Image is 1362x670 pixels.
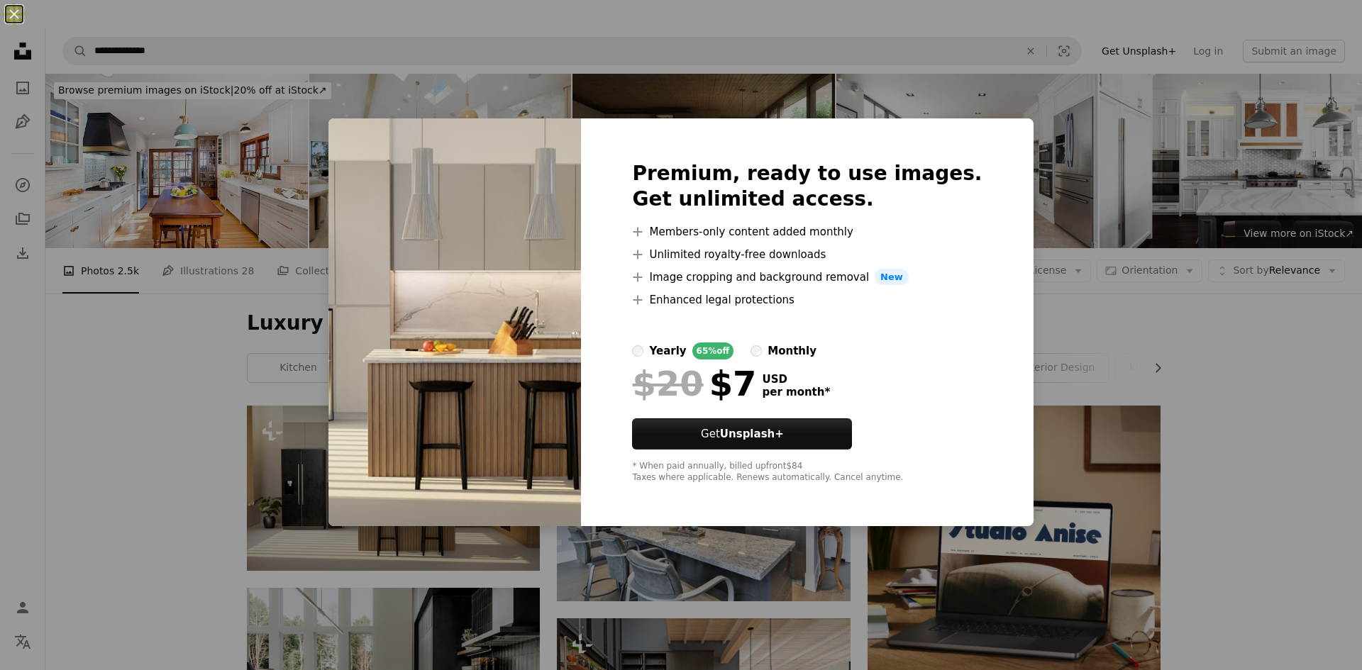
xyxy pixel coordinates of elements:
input: monthly [751,345,762,357]
button: GetUnsplash+ [632,418,852,450]
li: Enhanced legal protections [632,291,982,308]
input: yearly65%off [632,345,643,357]
strong: Unsplash+ [720,428,784,440]
li: Members-only content added monthly [632,223,982,240]
div: $7 [632,365,756,402]
div: * When paid annually, billed upfront $84 Taxes where applicable. Renews automatically. Cancel any... [632,461,982,484]
div: monthly [768,342,816,359]
span: $20 [632,365,703,402]
span: USD [762,373,830,386]
div: yearly [649,342,686,359]
span: per month * [762,386,830,398]
div: 65% off [692,342,734,359]
img: premium_photo-1680382578857-c331ead9ed51 [328,118,581,527]
li: Image cropping and background removal [632,269,982,286]
li: Unlimited royalty-free downloads [632,246,982,263]
h2: Premium, ready to use images. Get unlimited access. [632,161,982,212]
span: New [875,269,909,286]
